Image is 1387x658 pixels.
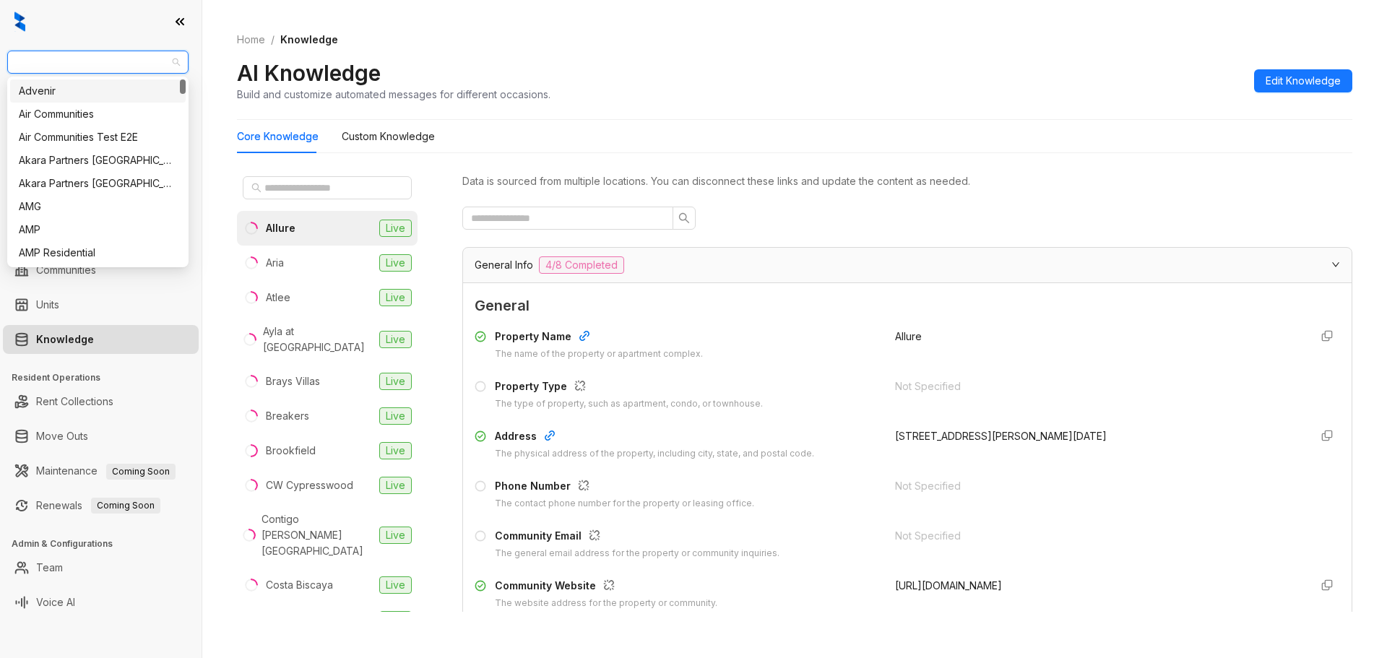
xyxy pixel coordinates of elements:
[36,325,94,354] a: Knowledge
[379,373,412,390] span: Live
[379,477,412,494] span: Live
[495,329,703,347] div: Property Name
[3,256,199,285] li: Communities
[379,254,412,272] span: Live
[36,491,160,520] a: RenewalsComing Soon
[1254,69,1352,92] button: Edit Knowledge
[475,257,533,273] span: General Info
[3,422,199,451] li: Move Outs
[1331,260,1340,269] span: expanded
[36,422,88,451] a: Move Outs
[36,256,96,285] a: Communities
[3,387,199,416] li: Rent Collections
[379,407,412,425] span: Live
[495,497,754,511] div: The contact phone number for the property or leasing office.
[10,103,186,126] div: Air Communities
[3,588,199,617] li: Voice AI
[895,579,1002,592] span: [URL][DOMAIN_NAME]
[19,245,177,261] div: AMP Residential
[237,59,381,87] h2: AI Knowledge
[342,129,435,144] div: Custom Knowledge
[495,378,763,397] div: Property Type
[19,222,177,238] div: AMP
[495,528,779,547] div: Community Email
[379,331,412,348] span: Live
[3,159,199,188] li: Leasing
[3,456,199,485] li: Maintenance
[3,194,199,222] li: Collections
[266,373,320,389] div: Brays Villas
[266,408,309,424] div: Breakers
[475,295,1340,317] span: General
[91,498,160,514] span: Coming Soon
[271,32,275,48] li: /
[495,597,717,610] div: The website address for the property or community.
[895,378,1298,394] div: Not Specified
[678,212,690,224] span: search
[379,289,412,306] span: Live
[106,464,176,480] span: Coming Soon
[895,330,922,342] span: Allure
[237,87,550,102] div: Build and customize automated messages for different occasions.
[379,220,412,237] span: Live
[19,129,177,145] div: Air Communities Test E2E
[12,371,202,384] h3: Resident Operations
[266,290,290,306] div: Atlee
[1266,73,1341,89] span: Edit Knowledge
[379,527,412,544] span: Live
[895,428,1298,444] div: [STREET_ADDRESS][PERSON_NAME][DATE]
[495,578,717,597] div: Community Website
[36,387,113,416] a: Rent Collections
[3,553,199,582] li: Team
[495,347,703,361] div: The name of the property or apartment complex.
[280,33,338,46] span: Knowledge
[3,290,199,319] li: Units
[379,442,412,459] span: Live
[36,588,75,617] a: Voice AI
[266,477,353,493] div: CW Cypresswood
[10,195,186,218] div: AMG
[10,218,186,241] div: AMP
[19,176,177,191] div: Akara Partners [GEOGRAPHIC_DATA]
[234,32,268,48] a: Home
[379,576,412,594] span: Live
[12,537,202,550] h3: Admin & Configurations
[10,241,186,264] div: AMP Residential
[10,149,186,172] div: Akara Partners Nashville
[495,478,754,497] div: Phone Number
[495,397,763,411] div: The type of property, such as apartment, condo, or townhouse.
[263,324,373,355] div: Ayla at [GEOGRAPHIC_DATA]
[10,126,186,149] div: Air Communities Test E2E
[539,256,624,274] span: 4/8 Completed
[463,248,1352,282] div: General Info4/8 Completed
[895,478,1298,494] div: Not Specified
[10,172,186,195] div: Akara Partners Phoenix
[237,129,319,144] div: Core Knowledge
[36,290,59,319] a: Units
[14,12,25,32] img: logo
[266,443,316,459] div: Brookfield
[462,173,1352,189] div: Data is sourced from multiple locations. You can disconnect these links and update the content as...
[251,183,262,193] span: search
[36,553,63,582] a: Team
[262,511,373,559] div: Contigo [PERSON_NAME][GEOGRAPHIC_DATA]
[3,325,199,354] li: Knowledge
[19,199,177,215] div: AMG
[16,51,180,73] span: United Apartment Group
[495,447,814,461] div: The physical address of the property, including city, state, and postal code.
[379,611,412,628] span: Live
[3,491,199,520] li: Renewals
[19,83,177,99] div: Advenir
[3,97,199,126] li: Leads
[266,577,333,593] div: Costa Biscaya
[19,152,177,168] div: Akara Partners [GEOGRAPHIC_DATA]
[495,428,814,447] div: Address
[495,547,779,560] div: The general email address for the property or community inquiries.
[895,528,1298,544] div: Not Specified
[19,106,177,122] div: Air Communities
[266,255,284,271] div: Aria
[266,220,295,236] div: Allure
[10,79,186,103] div: Advenir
